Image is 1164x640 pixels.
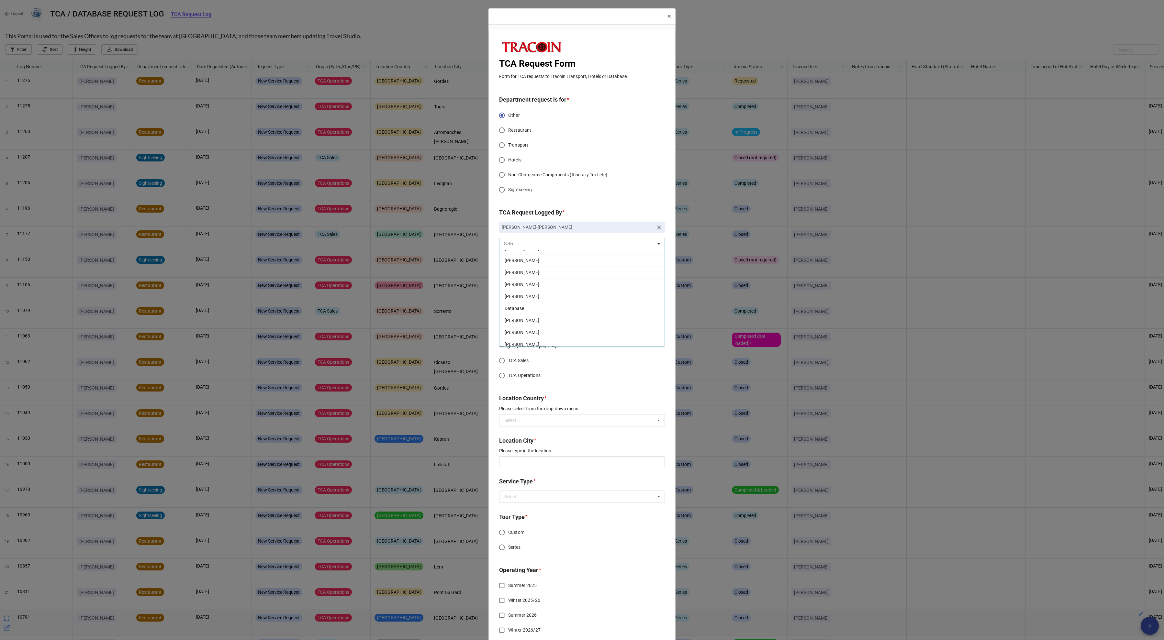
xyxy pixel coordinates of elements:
span: Series [508,544,520,551]
span: Non-Chargeable Components (Itinerary Text etc) [508,171,607,178]
span: × [667,12,671,20]
span: Winter 2025/26 [508,597,540,604]
span: Other [508,112,520,119]
span: TCA Sales [508,357,529,364]
label: Tour Type [499,513,525,522]
label: TCA Request Logged By [499,208,562,217]
span: [PERSON_NAME] [505,282,539,287]
span: Database [505,306,524,311]
p: Form for TCA requests to Tracoin Transport, Hotels or Database. [499,73,665,80]
label: Department request is for [499,95,566,104]
label: Location Country [499,394,544,403]
span: [PERSON_NAME] [505,318,539,323]
span: Hotels [508,157,521,163]
p: Please type in the location. [499,447,665,454]
b: TCA Request Form [499,58,576,69]
label: Operating Year [499,566,538,575]
img: user-attachments%2Flegacy%2Fextension-attachments%2FtGkQIyhVf3%2FTracoin%20transparent.png [499,40,564,54]
span: [PERSON_NAME] [505,294,539,299]
span: Summer 2026 [508,612,537,619]
span: Transport [508,142,528,149]
label: Service Type [499,477,533,486]
span: [PERSON_NAME] [505,342,539,347]
label: Location City [499,436,533,445]
span: [PERSON_NAME] [505,258,539,263]
div: Select ... [504,494,521,499]
span: WInter 2026/27 [508,627,541,634]
span: Restaurant [508,127,531,134]
p: Please select from the drop-down menu. [499,405,665,412]
span: TCA Operations [508,372,541,379]
span: [PERSON_NAME] [505,246,539,251]
div: Select ... [504,418,521,423]
span: Summer 2025 [508,582,537,589]
span: [PERSON_NAME] [505,270,539,275]
p: [PERSON_NAME]-[PERSON_NAME] [502,224,653,230]
span: Sightseeing [508,186,532,193]
span: Custom [508,529,524,536]
span: [PERSON_NAME] [505,330,539,335]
